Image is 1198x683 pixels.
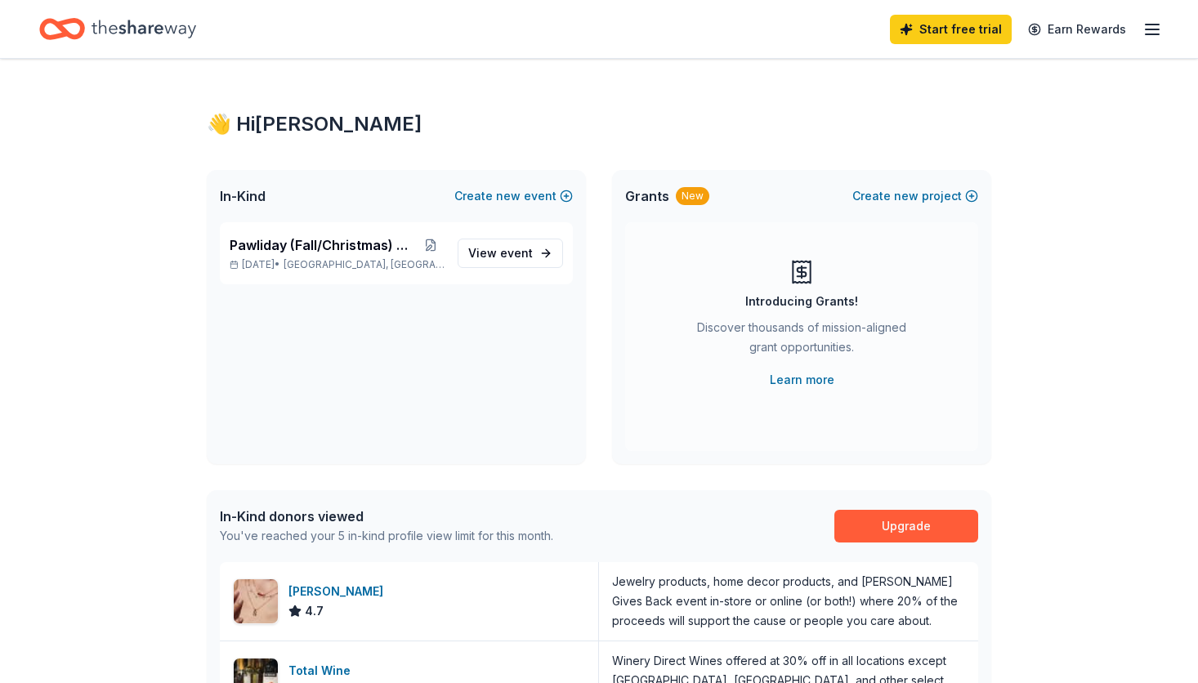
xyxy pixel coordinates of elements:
img: Image for Kendra Scott [234,579,278,623]
span: Grants [625,186,669,206]
div: Jewelry products, home decor products, and [PERSON_NAME] Gives Back event in-store or online (or ... [612,572,965,631]
span: 4.7 [305,601,324,621]
button: Createnewproject [852,186,978,206]
a: View event [458,239,563,268]
div: Discover thousands of mission-aligned grant opportunities. [691,318,913,364]
p: [DATE] • [230,258,445,271]
a: Upgrade [834,510,978,542]
span: In-Kind [220,186,266,206]
div: You've reached your 5 in-kind profile view limit for this month. [220,526,553,546]
div: Total Wine [288,661,357,681]
button: Createnewevent [454,186,573,206]
div: In-Kind donors viewed [220,507,553,526]
span: new [894,186,919,206]
span: new [496,186,521,206]
div: 👋 Hi [PERSON_NAME] [207,111,991,137]
div: New [676,187,709,205]
span: [GEOGRAPHIC_DATA], [GEOGRAPHIC_DATA] [284,258,445,271]
span: Pawliday (Fall/Christmas) Auction [230,235,417,255]
a: Start free trial [890,15,1012,44]
a: Home [39,10,196,48]
a: Earn Rewards [1018,15,1136,44]
span: event [500,246,533,260]
div: [PERSON_NAME] [288,582,390,601]
span: View [468,243,533,263]
a: Learn more [770,370,834,390]
div: Introducing Grants! [745,292,858,311]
